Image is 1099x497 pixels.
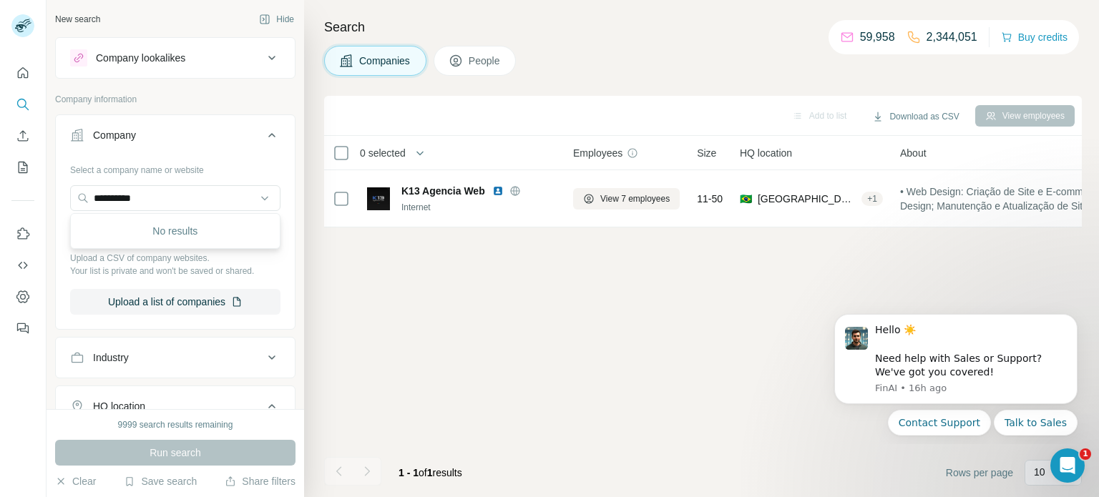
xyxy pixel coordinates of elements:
button: Upload a list of companies [70,289,280,315]
div: Company [93,128,136,142]
span: Employees [573,146,622,160]
iframe: Intercom notifications message [813,302,1099,444]
span: 1 [1080,448,1091,460]
button: Company lookalikes [56,41,295,75]
span: Rows per page [946,466,1013,480]
span: 11-50 [697,192,723,206]
span: 1 [427,467,433,478]
p: Company information [55,93,295,106]
button: Quick start [11,60,34,86]
span: About [900,146,927,160]
div: Company lookalikes [96,51,185,65]
button: Company [56,118,295,158]
span: Companies [359,54,411,68]
div: Industry [93,350,129,365]
button: Search [11,92,34,117]
span: Size [697,146,716,160]
span: 0 selected [360,146,406,160]
button: HQ location [56,389,295,429]
div: New search [55,13,100,26]
iframe: Intercom live chat [1050,448,1085,483]
span: People [469,54,502,68]
button: Industry [56,340,295,375]
p: 10 [1034,465,1045,479]
span: HQ location [740,146,792,160]
button: My lists [11,154,34,180]
p: 2,344,051 [927,29,977,46]
span: K13 Agencia Web [401,184,485,198]
button: Share filters [225,474,295,488]
button: Download as CSV [862,106,969,127]
span: of [419,467,427,478]
p: Upload a CSV of company websites. [70,252,280,265]
span: [GEOGRAPHIC_DATA], [GEOGRAPHIC_DATA] [758,192,856,206]
span: results [399,467,462,478]
div: 9999 search results remaining [118,418,233,431]
div: Internet [401,201,556,214]
button: View 7 employees [573,188,680,210]
img: Logo of K13 Agencia Web [367,187,390,210]
div: No results [74,217,277,245]
div: + 1 [861,192,883,205]
button: Clear [55,474,96,488]
button: Dashboard [11,284,34,310]
button: Feedback [11,315,34,341]
button: Use Surfe on LinkedIn [11,221,34,247]
p: Your list is private and won't be saved or shared. [70,265,280,277]
span: View 7 employees [600,192,670,205]
p: 59,958 [860,29,895,46]
button: Save search [124,474,197,488]
button: Hide [249,9,304,30]
div: Select a company name or website [70,158,280,177]
button: Enrich CSV [11,123,34,149]
span: 1 - 1 [399,467,419,478]
div: HQ location [93,399,145,413]
button: Use Surfe API [11,252,34,278]
span: 🇧🇷 [740,192,752,206]
button: Buy credits [1001,27,1068,47]
h4: Search [324,17,1082,37]
img: LinkedIn logo [492,185,504,197]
